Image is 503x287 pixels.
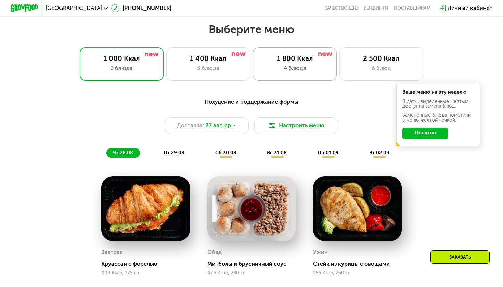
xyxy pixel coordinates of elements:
div: В даты, выделенные желтым, доступна замена блюд. [402,99,474,109]
span: [GEOGRAPHIC_DATA] [46,5,102,11]
a: Качество еды [324,5,358,11]
div: Круассан с форелью [101,261,195,268]
div: 476 Ккал, 280 гр [207,270,296,276]
div: Личный кабинет [448,4,492,13]
div: 6 блюд [347,64,416,73]
div: Заменённые блюда пометили в меню жёлтой точкой. [402,113,474,123]
div: 1 800 Ккал [260,54,329,63]
div: Ужин [313,247,328,258]
div: 1 400 Ккал [173,54,243,63]
span: пт 29.08 [164,150,184,156]
span: Доставка: [177,121,204,130]
div: 4 блюда [260,64,329,73]
button: Настроить меню [254,117,338,134]
a: [PHONE_NUMBER] [111,4,171,13]
div: Ваше меню на эту неделю [402,90,474,95]
span: пн 01.09 [318,150,339,156]
span: чт 28.08 [113,150,133,156]
div: 409 Ккал, 175 гр [101,270,190,276]
a: Вендинги [364,5,388,11]
div: 3 блюда [173,64,243,73]
span: 27 авг, ср [205,121,231,130]
div: Заказать [430,250,490,264]
div: 186 Ккал, 250 гр [313,270,402,276]
div: Похудение и поддержание формы [45,97,459,106]
div: Стейк из курицы с овощами [313,261,407,268]
span: вс 31.08 [267,150,287,156]
h2: Выберите меню [22,23,480,36]
div: поставщикам [394,5,430,11]
div: 2 500 Ккал [347,54,416,63]
div: Митболы и брусничный соус [207,261,301,268]
div: Завтрак [101,247,123,258]
span: вт 02.09 [369,150,389,156]
button: Понятно [402,128,448,139]
div: 3 блюда [87,64,156,73]
span: сб 30.08 [215,150,236,156]
div: Обед [207,247,222,258]
div: 1 000 Ккал [87,54,156,63]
